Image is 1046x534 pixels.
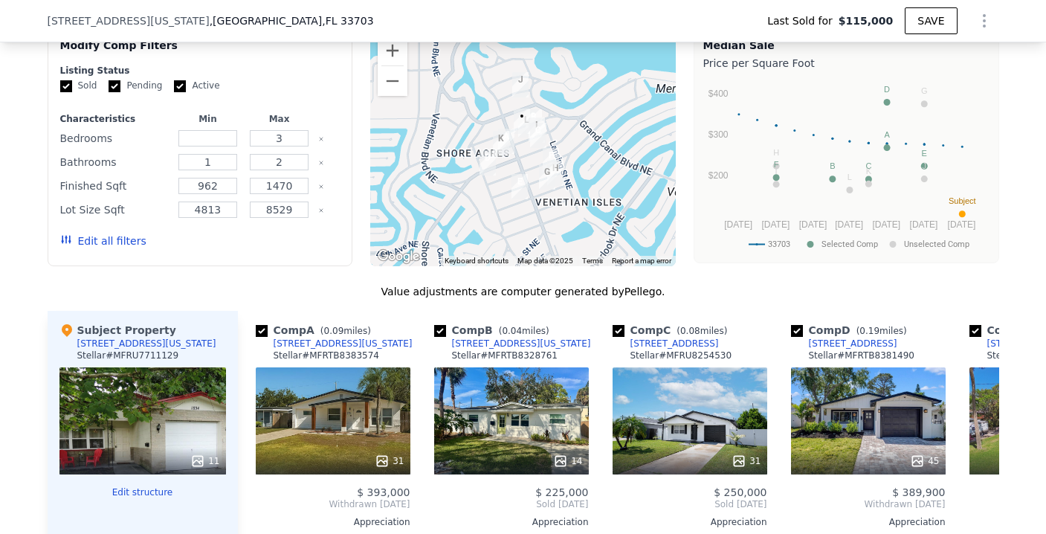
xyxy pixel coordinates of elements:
span: Last Sold for [767,13,839,28]
div: Stellar # MFRU8254530 [630,350,732,361]
div: Appreciation [434,516,589,528]
a: Terms (opens in new tab) [582,257,603,265]
div: 14 [553,454,582,469]
button: Clear [318,208,324,213]
div: 1867 Michigan Ave NE [547,161,564,186]
div: Stellar # MFRTB8383574 [274,350,379,361]
div: 1835 Michigan Ave NE [539,164,555,190]
div: Appreciation [613,516,767,528]
span: Sold [DATE] [613,498,767,510]
div: 45 [910,454,939,469]
text: B [830,161,835,170]
div: Comp A [256,323,377,338]
button: SAVE [905,7,957,34]
label: Active [174,80,219,92]
text: D [884,85,890,94]
text: $400 [708,89,728,99]
span: , FL 33703 [322,15,373,27]
text: [DATE] [835,219,863,230]
text: $200 [708,170,728,181]
span: Sold [DATE] [434,498,589,510]
div: [STREET_ADDRESS] [809,338,897,350]
div: Stellar # MFRTB8328761 [452,350,558,361]
div: [STREET_ADDRESS][US_STATE] [452,338,591,350]
div: Value adjustments are computer generated by Pellego . [48,284,999,299]
span: Withdrawn [DATE] [256,498,410,510]
text: [DATE] [909,219,937,230]
div: Bedrooms [60,128,170,149]
img: Google [374,247,423,266]
div: 1834 Nevada Ave NE [514,109,530,134]
div: Modify Comp Filters [60,38,340,65]
text: [DATE] [947,219,975,230]
button: Clear [318,184,324,190]
div: Subject Property [59,323,176,338]
div: Stellar # MFRTB8381490 [809,350,914,361]
button: Show Options [969,6,999,36]
text: G [920,86,927,95]
span: ( miles) [493,326,555,336]
a: [STREET_ADDRESS][US_STATE] [256,338,413,350]
div: Bathrooms [60,152,170,173]
div: Comp C [613,323,734,338]
text: [DATE] [798,219,827,230]
a: Open this area in Google Maps (opens a new window) [374,247,423,266]
svg: A chart. [703,74,989,260]
div: 1710 Shore Acres Blvd NE [480,150,496,176]
text: A [884,130,890,139]
input: Pending [109,80,120,92]
div: 1778 New Hampshire Ave NE [498,129,514,154]
div: 31 [375,454,404,469]
div: Lot Size Sqft [60,199,170,220]
div: 31 [732,454,761,469]
span: $ 225,000 [535,486,588,498]
div: Comp D [791,323,913,338]
span: Withdrawn [DATE] [791,498,946,510]
div: Characteristics [60,113,170,125]
a: [STREET_ADDRESS][US_STATE] [434,338,591,350]
div: 1867 Mississippi Ave NE [543,148,559,173]
div: [STREET_ADDRESS][US_STATE] [77,338,216,350]
span: $115,000 [839,13,894,28]
span: $ 250,000 [714,486,766,498]
button: Zoom out [378,66,407,96]
button: Clear [318,136,324,142]
span: ( miles) [314,326,377,336]
div: 1863 New Hampshire Ave NE [526,109,542,135]
span: 0.19 [859,326,879,336]
input: Sold [60,80,72,92]
div: [STREET_ADDRESS][US_STATE] [274,338,413,350]
text: H [773,148,779,157]
input: Active [174,80,186,92]
div: Comp B [434,323,555,338]
span: 0.04 [502,326,522,336]
text: K [865,167,871,176]
label: Sold [60,80,97,92]
div: Min [175,113,240,125]
div: Listing Status [60,65,340,77]
button: Edit structure [59,486,226,498]
label: Pending [109,80,162,92]
text: E [921,149,926,158]
div: 1762 New Hampshire Ave NE [493,131,509,156]
span: $ 389,900 [892,486,945,498]
div: Appreciation [791,516,946,528]
div: 1861 Shore Acres Blvd NE [530,123,546,148]
div: 1775 Michigan Ave NE [511,174,528,199]
a: Report a map error [612,257,671,265]
a: [STREET_ADDRESS] [613,338,719,350]
text: C [865,161,871,170]
span: [STREET_ADDRESS][US_STATE] [48,13,210,28]
text: $300 [708,129,728,140]
span: 0.09 [324,326,344,336]
span: $ 393,000 [357,486,410,498]
text: 33703 [768,239,790,249]
div: 11 [190,454,219,469]
div: Appreciation [256,516,410,528]
span: Map data ©2025 [517,257,573,265]
text: Selected Comp [821,239,878,249]
text: [DATE] [724,219,752,230]
div: Finished Sqft [60,176,170,196]
text: F [773,160,778,169]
